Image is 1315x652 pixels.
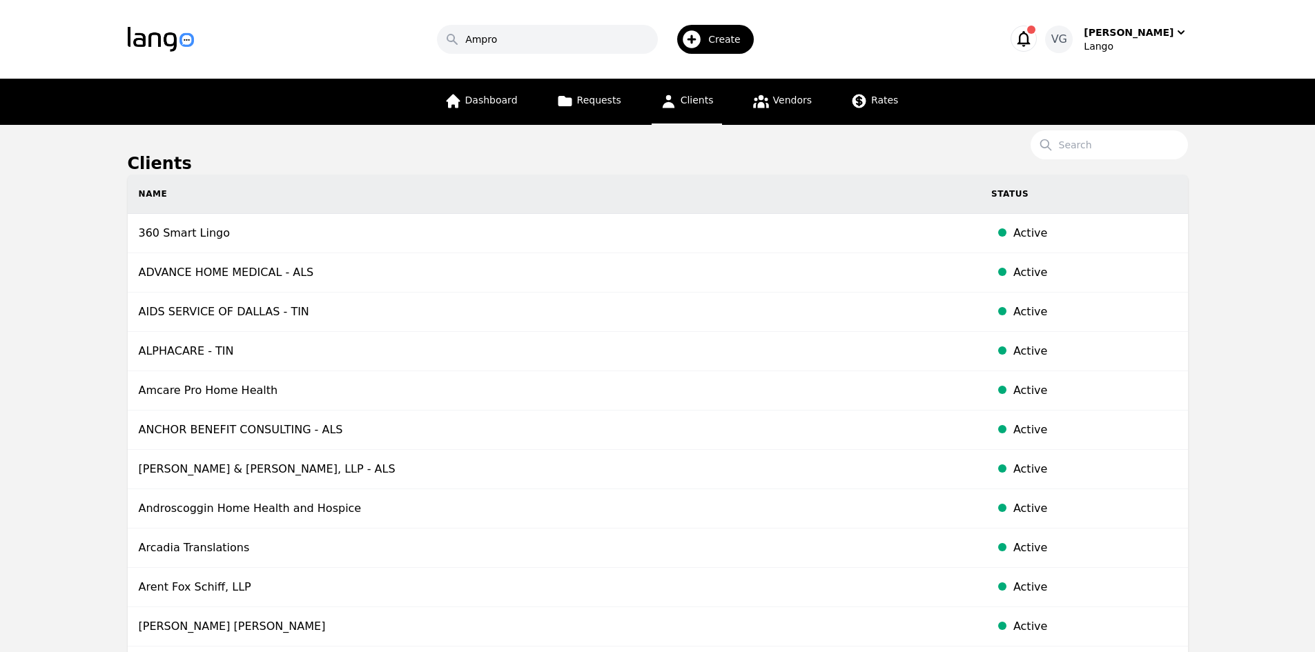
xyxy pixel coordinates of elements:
td: Arent Fox Schiff, LLP [128,568,980,607]
input: Find jobs, services & companies [437,25,658,54]
td: ALPHACARE - TIN [128,332,980,371]
span: Clients [681,95,714,106]
div: Active [1013,225,1177,241]
div: Active [1013,304,1177,320]
a: Vendors [744,79,820,125]
div: Active [1013,382,1177,399]
div: Active [1013,264,1177,281]
input: Search [1031,130,1188,159]
td: ANCHOR BENEFIT CONSULTING - ALS [128,411,980,450]
td: [PERSON_NAME] & [PERSON_NAME], LLP - ALS [128,450,980,489]
span: Dashboard [465,95,518,106]
span: Create [708,32,750,46]
th: Status [980,175,1188,214]
span: Requests [577,95,621,106]
button: Create [658,19,762,59]
th: Name [128,175,980,214]
span: Vendors [773,95,812,106]
td: Arcadia Translations [128,528,980,568]
span: VG [1051,31,1067,48]
a: Requests [548,79,630,125]
td: ADVANCE HOME MEDICAL - ALS [128,253,980,293]
button: VG[PERSON_NAME]Lango [1045,26,1187,53]
div: Active [1013,343,1177,359]
a: Rates [842,79,906,125]
img: Logo [128,27,194,52]
td: [PERSON_NAME] [PERSON_NAME] [128,607,980,646]
div: Active [1013,422,1177,438]
a: Dashboard [436,79,526,125]
div: Active [1013,500,1177,517]
div: Lango [1084,39,1187,53]
div: Active [1013,540,1177,556]
td: AIDS SERVICE OF DALLAS - TIN [128,293,980,332]
td: Amcare Pro Home Health [128,371,980,411]
div: Active [1013,579,1177,595]
h1: Clients [128,152,1188,175]
div: Active [1013,618,1177,635]
div: Active [1013,461,1177,477]
div: [PERSON_NAME] [1084,26,1173,39]
td: 360 Smart Lingo [128,214,980,253]
span: Rates [871,95,898,106]
td: Androscoggin Home Health and Hospice [128,489,980,528]
a: Clients [652,79,722,125]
